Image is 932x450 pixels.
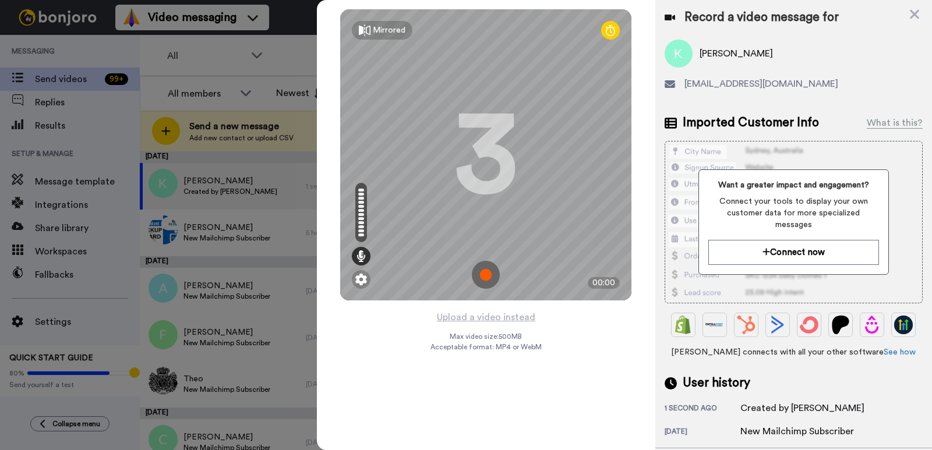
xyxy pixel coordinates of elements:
[674,316,693,334] img: Shopify
[800,316,818,334] img: ConvertKit
[355,274,367,285] img: ic_gear.svg
[684,77,838,91] span: [EMAIL_ADDRESS][DOMAIN_NAME]
[472,261,500,289] img: ic_record_start.svg
[588,277,620,289] div: 00:00
[454,111,518,199] div: 3
[433,310,539,325] button: Upload a video instead
[740,424,854,438] div: New Mailchimp Subscriber
[863,316,881,334] img: Drip
[768,316,787,334] img: ActiveCampaign
[737,316,756,334] img: Hubspot
[705,316,724,334] img: Ontraport
[665,403,740,415] div: 1 second ago
[894,316,913,334] img: GoHighLevel
[665,427,740,438] div: [DATE]
[708,240,879,265] button: Connect now
[430,342,542,352] span: Acceptable format: MP4 or WebM
[867,116,923,130] div: What is this?
[708,179,879,191] span: Want a greater impact and engagement?
[683,114,819,132] span: Imported Customer Info
[831,316,850,334] img: Patreon
[740,401,864,415] div: Created by [PERSON_NAME]
[450,332,522,341] span: Max video size: 500 MB
[708,196,879,231] span: Connect your tools to display your own customer data for more specialized messages
[884,348,916,356] a: See how
[665,346,923,358] span: [PERSON_NAME] connects with all your other software
[683,374,750,392] span: User history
